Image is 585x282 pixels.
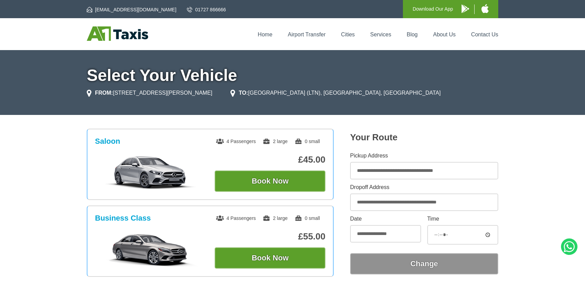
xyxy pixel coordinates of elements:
span: 4 Passengers [216,215,256,221]
li: [GEOGRAPHIC_DATA] (LTN), [GEOGRAPHIC_DATA], [GEOGRAPHIC_DATA] [230,89,441,97]
label: Time [427,216,498,222]
label: Date [350,216,421,222]
a: Home [258,32,273,37]
button: Change [350,253,498,274]
strong: FROM: [95,90,113,96]
h1: Select Your Vehicle [87,67,498,84]
span: 2 large [263,139,288,144]
a: Services [370,32,391,37]
img: Saloon [99,155,202,190]
button: Book Now [215,247,325,269]
label: Dropoff Address [350,185,498,190]
h3: Business Class [95,214,151,223]
p: Download Our App [413,5,453,13]
span: 0 small [295,139,320,144]
a: Blog [407,32,418,37]
strong: TO: [239,90,248,96]
p: £45.00 [215,154,325,165]
a: Airport Transfer [288,32,325,37]
a: 01727 866666 [187,6,226,13]
a: Contact Us [471,32,498,37]
h3: Saloon [95,137,120,146]
h2: Your Route [350,132,498,143]
li: [STREET_ADDRESS][PERSON_NAME] [87,89,212,97]
img: A1 Taxis iPhone App [481,4,489,13]
img: A1 Taxis St Albans LTD [87,26,148,41]
a: Cities [341,32,355,37]
span: 4 Passengers [216,139,256,144]
img: Business Class [99,232,202,267]
span: 2 large [263,215,288,221]
img: A1 Taxis Android App [462,4,469,13]
button: Book Now [215,171,325,192]
span: 0 small [295,215,320,221]
a: About Us [433,32,456,37]
p: £55.00 [215,231,325,242]
a: [EMAIL_ADDRESS][DOMAIN_NAME] [87,6,176,13]
label: Pickup Address [350,153,498,158]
